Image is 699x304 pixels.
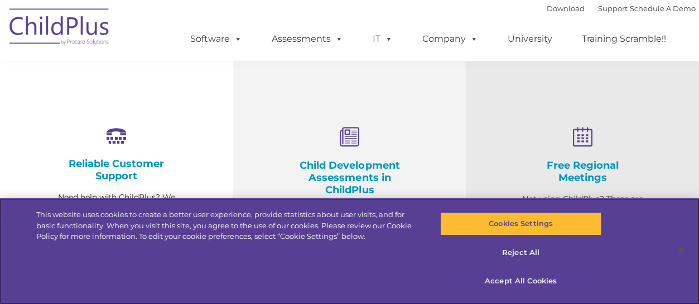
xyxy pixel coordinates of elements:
button: Reject All [440,241,601,264]
p: Not using ChildPlus? These are a great opportunity to network and learn from ChildPlus users. Fin... [522,192,643,276]
h4: Child Development Assessments in ChildPlus [289,159,411,196]
span: Phone number [155,119,203,128]
button: Cookies Settings [440,212,601,236]
h4: Free Regional Meetings [522,159,643,184]
button: Close [669,238,693,262]
div: This website uses cookies to create a better user experience, provide statistics about user visit... [36,209,420,242]
a: Schedule A Demo [630,4,696,13]
font: | [547,4,696,13]
a: Software [179,28,253,50]
a: Training Scramble!! [571,28,677,50]
a: Download [547,4,585,13]
h4: Reliable Customer Support [56,158,177,182]
a: Support [598,4,628,13]
p: Need help with ChildPlus? We offer many convenient ways to contact our amazing Customer Support r... [56,190,177,288]
img: ChildPlus by Procare Solutions [4,1,115,56]
a: University [496,28,563,50]
a: IT [361,28,404,50]
a: Company [411,28,489,50]
a: Assessments [261,28,354,50]
span: Last name [155,73,189,82]
button: Accept All Cookies [440,269,601,293]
